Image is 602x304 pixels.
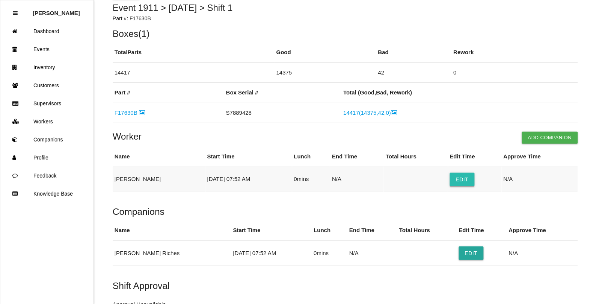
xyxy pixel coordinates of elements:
th: Rework [452,43,578,62]
h5: Companions [113,207,578,217]
h5: Event 1911 > [DATE] > Shift 1 [113,3,578,13]
a: Customers [0,76,94,94]
td: N/A [502,167,578,192]
th: Box Serial # [224,83,342,103]
td: N/A [330,167,384,192]
th: Approve Time [507,220,578,240]
th: Lunch [292,147,330,167]
th: Approve Time [502,147,578,167]
a: Inventory [0,58,94,76]
th: Name [113,147,205,167]
a: 14417(14375,42,0) [343,109,397,116]
a: Dashboard [0,22,94,40]
button: Edit [459,246,484,260]
a: Supervisors [0,94,94,112]
i: Image Inside [391,110,397,116]
td: S7889428 [224,103,342,123]
h4: Worker [113,132,578,141]
th: End Time [330,147,384,167]
td: 0 mins [312,240,348,266]
th: Start Time [205,147,292,167]
div: Close [13,4,18,22]
td: 14375 [275,62,376,83]
th: Lunch [312,220,348,240]
h5: Boxes ( 1 ) [113,29,578,39]
td: N/A [347,240,397,266]
th: Edit Time [448,147,502,167]
th: Start Time [231,220,312,240]
a: F17630B [115,109,145,116]
th: Total Parts [113,43,275,62]
i: Image Inside [139,110,145,116]
p: Rosie Blandino [33,4,80,16]
td: 0 [452,62,578,83]
td: 0 mins [292,167,330,192]
td: 42 [376,62,452,83]
button: Add Companion [522,132,578,144]
th: Good [275,43,376,62]
th: Total ( Good , Bad , Rework) [341,83,578,103]
th: Bad [376,43,452,62]
a: Feedback [0,167,94,185]
a: Companions [0,131,94,149]
td: [DATE] 07:52 AM [231,240,312,266]
a: Knowledge Base [0,185,94,203]
th: Total Hours [397,220,457,240]
td: [PERSON_NAME] [113,167,205,192]
td: N/A [507,240,578,266]
a: Workers [0,112,94,131]
td: [PERSON_NAME] Riches [113,240,231,266]
a: Profile [0,149,94,167]
button: Edit [450,173,475,186]
th: Name [113,220,231,240]
a: Events [0,40,94,58]
td: [DATE] 07:52 AM [205,167,292,192]
th: Total Hours [384,147,448,167]
p: Part #: F17630B [113,15,578,23]
th: Edit Time [457,220,507,240]
td: 14417 [113,62,275,83]
th: Part # [113,83,224,103]
h5: Shift Approval [113,281,578,291]
th: End Time [347,220,397,240]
